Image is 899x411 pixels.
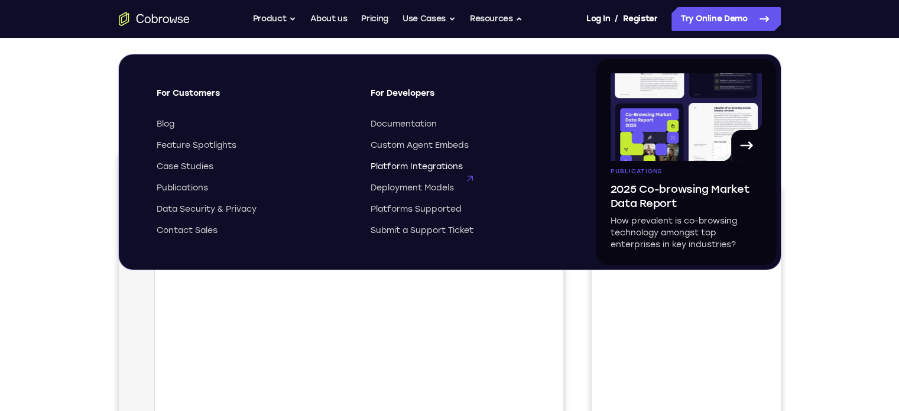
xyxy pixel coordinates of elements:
span: web@example.com [86,88,213,98]
a: Feature Spotlights [157,140,349,151]
a: Custom Agent Embeds [371,140,563,151]
span: Publications [157,182,208,194]
span: Documentation [371,118,437,130]
a: Platform Integrations [371,161,563,173]
span: Platforms Supported [371,203,462,215]
span: For Customers [157,88,349,109]
a: Go to the home page [119,12,190,26]
div: Email [74,88,213,98]
span: Deployment Models [371,182,454,194]
span: Data Security & Privacy [157,203,257,215]
span: 2025 Co-browsing Market Data Report [611,182,762,211]
a: Pricing [361,7,388,31]
a: Try Online Demo [671,7,781,31]
a: Submit a Support Ticket [371,225,563,237]
a: Platforms Supported [371,203,563,215]
div: Online [132,73,163,82]
span: Feature Spotlights [157,140,236,151]
span: Contact Sales [157,225,218,237]
button: 6-digit code [205,356,276,380]
a: Data Security & Privacy [157,203,349,215]
div: Trial Website [74,72,127,83]
div: New devices found. [133,76,135,79]
a: Register [623,7,657,31]
span: Submit a Support Ticket [371,225,473,237]
img: A page from the browsing market ebook [611,73,762,161]
a: Publications [157,182,349,194]
span: / [615,12,618,26]
p: How prevalent is co-browsing technology amongst top enterprises in key industries? [611,215,762,251]
div: App [220,88,293,98]
a: Log In [586,7,610,31]
a: Documentation [371,118,563,130]
span: Publications [611,168,663,175]
button: Resources [470,7,523,31]
span: Blog [157,118,174,130]
button: Product [253,7,297,31]
a: Case Studies [157,161,349,173]
a: Connect [374,74,430,95]
a: Blog [157,118,349,130]
span: For Developers [371,88,563,109]
span: Custom Agent Embeds [371,140,469,151]
span: Case Studies [157,161,213,173]
a: Deployment Models [371,182,563,194]
a: Contact Sales [157,225,349,237]
div: Open device details [36,62,444,108]
span: Cobrowse demo [232,88,293,98]
span: +11 more [300,88,330,98]
button: Use Cases [403,7,456,31]
a: About us [310,7,347,31]
span: Platform Integrations [371,161,463,173]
